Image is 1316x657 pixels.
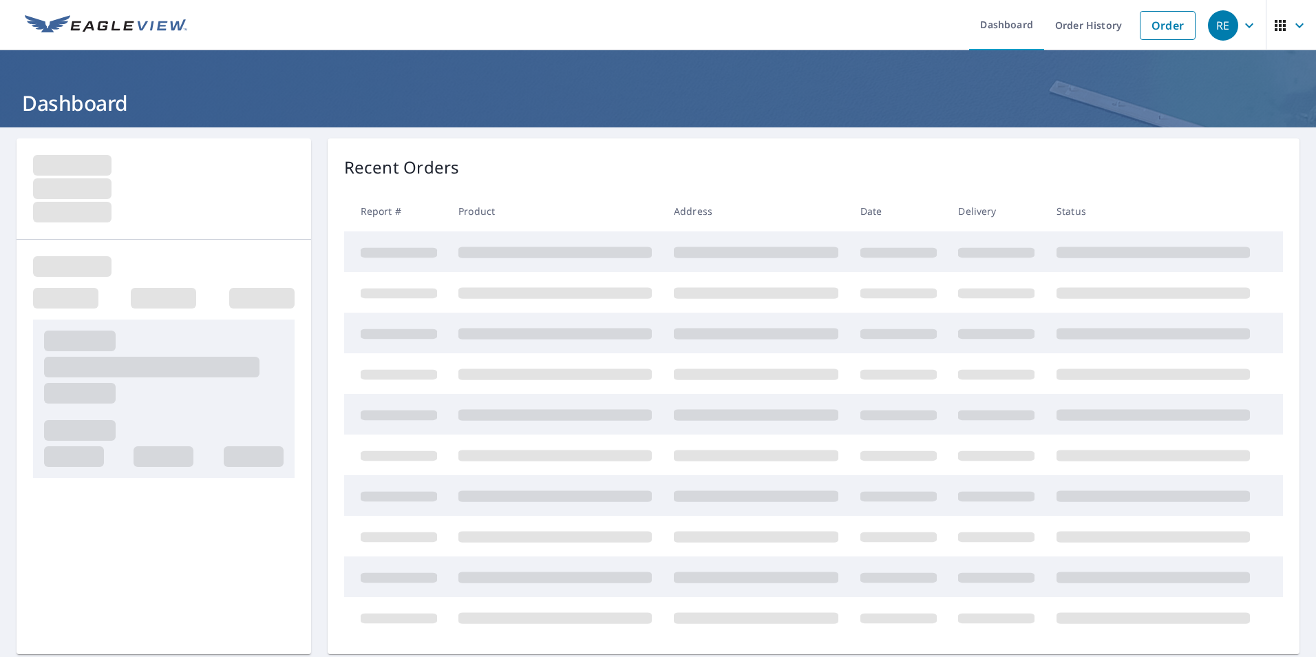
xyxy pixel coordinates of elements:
th: Report # [344,191,448,231]
div: RE [1208,10,1238,41]
a: Order [1140,11,1196,40]
th: Delivery [947,191,1046,231]
h1: Dashboard [17,89,1299,117]
p: Recent Orders [344,155,460,180]
img: EV Logo [25,15,187,36]
th: Address [663,191,849,231]
th: Product [447,191,663,231]
th: Date [849,191,948,231]
th: Status [1046,191,1261,231]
